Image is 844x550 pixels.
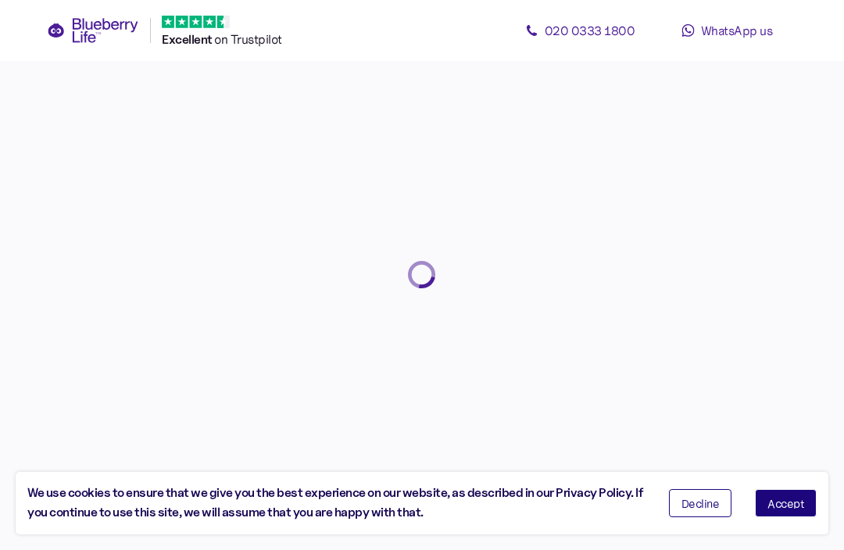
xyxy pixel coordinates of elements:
[681,498,720,509] span: Decline
[669,489,732,517] button: Decline cookies
[27,484,646,523] div: We use cookies to ensure that we give you the best experience on our website, as described in our...
[510,15,650,46] a: 020 0333 1800
[755,489,817,517] button: Accept cookies
[162,32,214,47] span: Excellent ️
[545,23,635,38] span: 020 0333 1800
[701,23,773,38] span: WhatsApp us
[767,498,804,509] span: Accept
[214,31,282,47] span: on Trustpilot
[656,15,797,46] a: WhatsApp us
